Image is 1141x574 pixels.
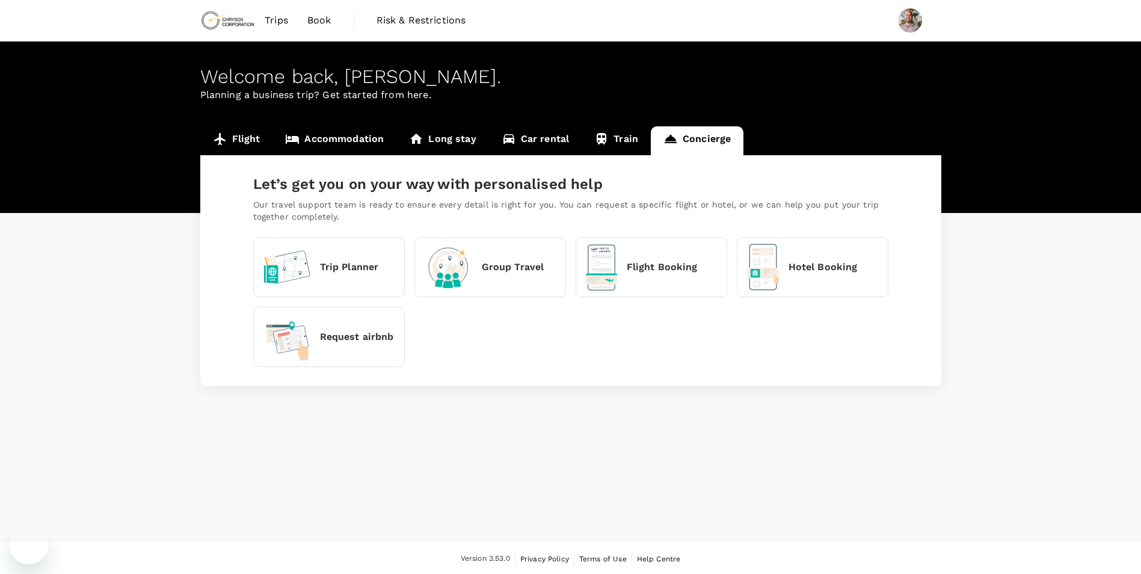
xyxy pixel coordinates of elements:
[627,260,698,274] p: Flight Booking
[200,7,256,34] img: Chrysos Corporation
[320,260,379,274] p: Trip Planner
[489,126,582,155] a: Car rental
[200,66,941,88] div: Welcome back , [PERSON_NAME] .
[377,13,466,28] span: Risk & Restrictions
[200,88,941,102] p: Planning a business trip? Get started from here.
[200,126,273,155] a: Flight
[253,174,888,194] h5: Let’s get you on your way with personalised help
[520,555,569,563] span: Privacy Policy
[265,13,288,28] span: Trips
[482,260,544,274] p: Group Travel
[10,526,48,564] iframe: Button to launch messaging window
[396,126,488,155] a: Long stay
[461,553,510,565] span: Version 3.53.0
[272,126,396,155] a: Accommodation
[789,260,858,274] p: Hotel Booking
[637,552,681,566] a: Help Centre
[320,330,394,344] p: Request airbnb
[579,552,627,566] a: Terms of Use
[579,555,627,563] span: Terms of Use
[307,13,331,28] span: Book
[520,552,569,566] a: Privacy Policy
[637,555,681,563] span: Help Centre
[253,199,888,223] p: Our travel support team is ready to ensure every detail is right for you. You can request a speci...
[651,126,743,155] a: Concierge
[582,126,651,155] a: Train
[898,8,922,32] img: Grant Royce Woods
